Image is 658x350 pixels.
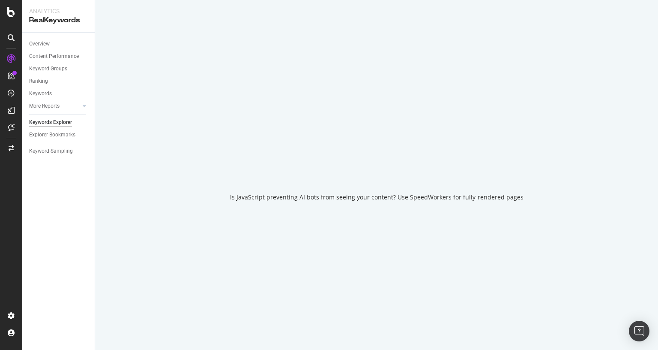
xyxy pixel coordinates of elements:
[29,102,60,111] div: More Reports
[29,64,89,73] a: Keyword Groups
[29,89,52,98] div: Keywords
[629,321,649,341] div: Open Intercom Messenger
[29,89,89,98] a: Keywords
[29,39,50,48] div: Overview
[230,193,523,202] div: Is JavaScript preventing AI bots from seeing your content? Use SpeedWorkers for fully-rendered pages
[29,102,80,111] a: More Reports
[29,118,89,127] a: Keywords Explorer
[29,77,89,86] a: Ranking
[29,147,73,156] div: Keyword Sampling
[29,64,67,73] div: Keyword Groups
[29,39,89,48] a: Overview
[29,7,88,15] div: Analytics
[29,15,88,25] div: RealKeywords
[29,130,75,139] div: Explorer Bookmarks
[29,52,79,61] div: Content Performance
[29,147,89,156] a: Keyword Sampling
[29,118,72,127] div: Keywords Explorer
[29,52,89,61] a: Content Performance
[29,130,89,139] a: Explorer Bookmarks
[29,77,48,86] div: Ranking
[346,148,407,179] div: animation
